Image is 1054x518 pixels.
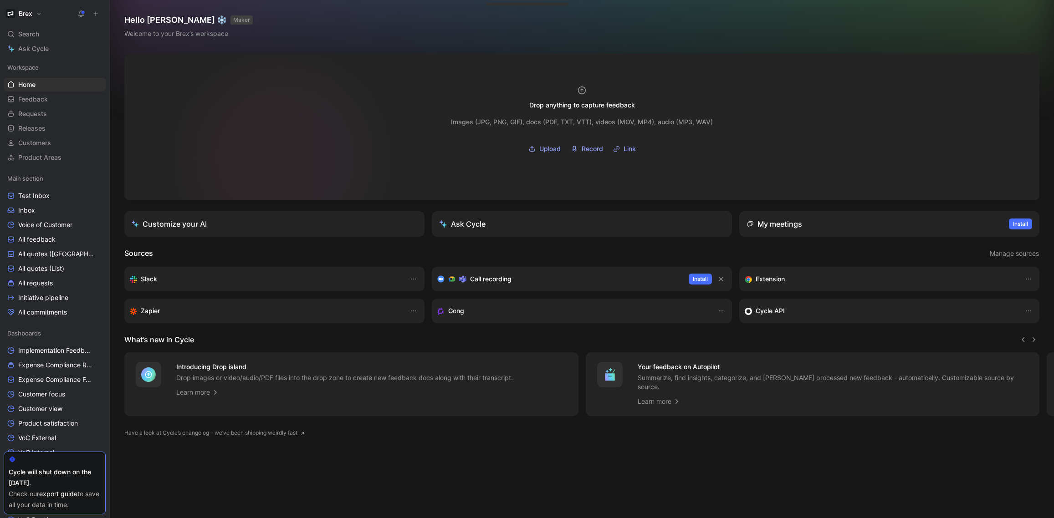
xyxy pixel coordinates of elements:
a: Home [4,78,106,91]
h4: Your feedback on Autopilot [638,361,1029,372]
a: All requests [4,276,106,290]
a: Ask Cycle [4,42,106,56]
h3: Cycle API [756,305,785,316]
button: Upload [525,142,564,156]
span: Workspace [7,63,39,72]
span: Inbox [18,206,35,215]
a: Releases [4,122,106,135]
span: Search [18,29,39,40]
span: Install [693,274,708,284]
h3: Extension [756,274,785,284]
h3: Call recording [470,274,512,284]
div: Capture feedback from your incoming calls [437,305,708,316]
div: Capture feedback from anywhere on the web [745,274,1016,284]
div: My meetings [747,218,802,229]
a: Initiative pipeline [4,291,106,305]
span: Product satisfaction [18,419,78,428]
div: Dashboards [4,326,106,340]
a: Learn more [638,396,680,407]
button: Ask Cycle [432,211,732,237]
a: All commitments [4,305,106,319]
div: Drop anything to capture feedback [529,100,635,111]
a: Implementation Feedback [4,344,106,357]
img: Brex [6,9,15,18]
button: Record [568,142,606,156]
a: Requests [4,107,106,121]
div: Record & transcribe meetings from Zoom, Meet & Teams. [437,274,681,284]
span: Home [18,80,36,89]
span: Releases [18,124,46,133]
span: Expense Compliance Feedback [18,375,95,384]
a: Expense Compliance Feedback [4,373,106,386]
div: Welcome to your Brex’s workspace [124,28,253,39]
div: DashboardsImplementation FeedbackExpense Compliance RequestsExpense Compliance FeedbackCustomer f... [4,326,106,488]
span: Test Inbox [18,191,50,200]
a: Customers [4,136,106,150]
div: Search [4,27,106,41]
button: Link [610,142,639,156]
a: Customize your AI [124,211,425,237]
h3: Gong [448,305,464,316]
a: VoC Internal [4,446,106,459]
button: MAKER [230,15,253,25]
span: Initiative pipeline [18,293,68,302]
span: All requests [18,279,53,288]
div: Capture feedback from thousands of sources with Zapier (survey results, recordings, sheets, etc). [130,305,401,316]
span: Link [624,143,636,154]
span: Manage sources [990,248,1039,259]
div: Cycle will shut down on the [DATE]. [9,467,101,488]
span: Install [1013,219,1028,229]
div: Ask Cycle [439,218,486,229]
button: Manage sources [989,248,1039,259]
div: Customize your AI [132,218,207,229]
span: Expense Compliance Requests [18,361,94,370]
h1: Brex [19,10,32,18]
div: Images (JPG, PNG, GIF), docs (PDF, TXT, VTT), videos (MOV, MP4), audio (MP3, WAV) [451,117,713,127]
a: Voice of Customer [4,218,106,232]
div: Check our to save all your data in time. [9,488,101,510]
span: Feedback [18,95,48,104]
div: Sync your customers, send feedback and get updates in Slack [130,274,401,284]
button: Install [689,274,712,284]
span: All feedback [18,235,56,244]
a: Test Inbox [4,189,106,203]
a: All quotes (List) [4,262,106,275]
span: Ask Cycle [18,43,49,54]
h4: Introducing Drop island [176,361,513,372]
a: Expense Compliance Requests [4,358,106,372]
h2: Sources [124,248,153,259]
a: VoC External [4,431,106,445]
a: Product Areas [4,151,106,164]
h3: Zapier [141,305,160,316]
span: Customer focus [18,390,65,399]
span: Customers [18,138,51,147]
div: Main section [4,172,106,185]
span: VoC Internal [18,448,54,457]
button: Install [1009,218,1032,229]
span: All quotes ([GEOGRAPHIC_DATA]) [18,249,95,259]
h1: Hello [PERSON_NAME] ❄️ [124,15,253,25]
span: Requests [18,109,47,118]
span: Voice of Customer [18,220,72,229]
h2: What’s new in Cycle [124,334,194,345]
button: BrexBrex [4,7,44,20]
span: VoC External [18,433,56,442]
div: Sync customers & send feedback from custom sources. Get inspired by our favorite use case [745,305,1016,316]
span: Customer view [18,404,62,413]
h3: Slack [141,274,157,284]
a: Product satisfaction [4,416,106,430]
span: Dashboards [7,329,41,338]
a: Have a look at Cycle’s changelog – we’ve been shipping weirdly fast [124,428,305,437]
span: Main section [7,174,43,183]
p: Summarize, find insights, categorize, and [PERSON_NAME] processed new feedback - automatically. C... [638,373,1029,391]
span: Upload [539,143,561,154]
div: Workspace [4,61,106,74]
span: Record [582,143,603,154]
a: Inbox [4,203,106,217]
a: export guide [39,490,77,498]
p: Drop images or video/audio/PDF files into the drop zone to create new feedback docs along with th... [176,373,513,382]
span: All commitments [18,308,67,317]
a: All feedback [4,233,106,246]
a: Customer focus [4,387,106,401]
span: Product Areas [18,153,61,162]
